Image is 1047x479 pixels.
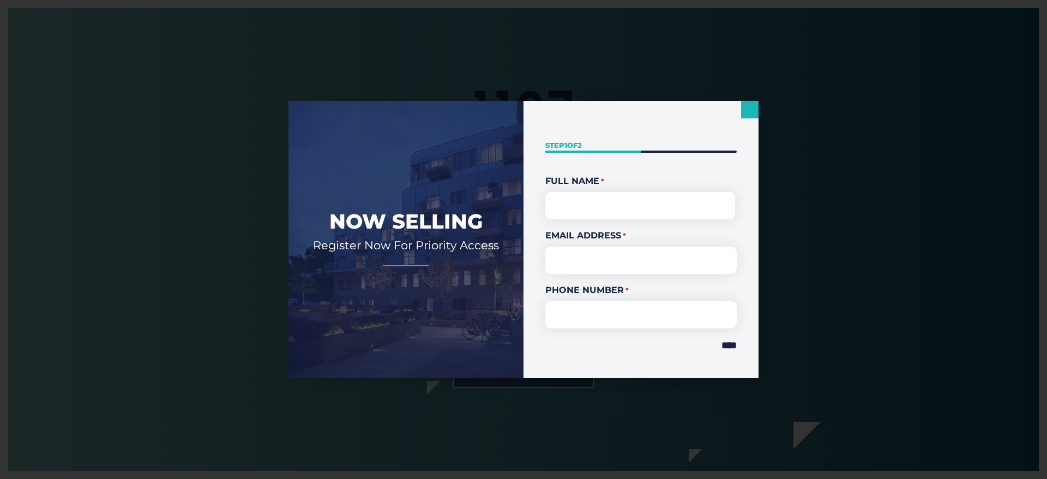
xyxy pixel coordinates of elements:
h2: Register Now For Priority Access [305,238,507,253]
a: Close [741,101,759,118]
h2: Now Selling [305,208,507,235]
p: Step of [545,140,737,151]
span: 2 [577,141,582,149]
legend: Full Name [545,175,737,188]
label: Email Address [545,229,737,242]
span: 1 [564,141,567,149]
label: Phone Number [545,284,737,297]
